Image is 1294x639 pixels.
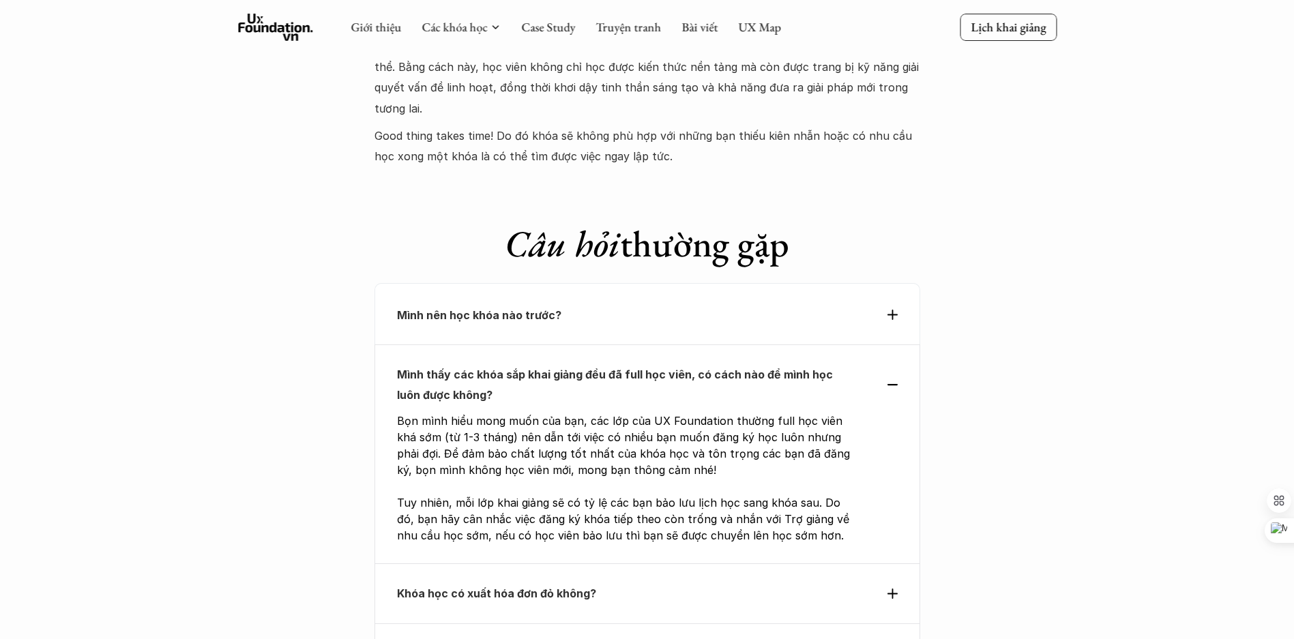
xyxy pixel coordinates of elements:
[397,586,596,600] strong: Khóa học có xuất hóa đơn đỏ không?
[971,19,1046,35] p: Lịch khai giảng
[397,494,853,544] p: Tuy nhiên, mỗi lớp khai giảng sẽ có tỷ lệ các bạn bảo lưu lịch học sang khóa sau. Do đó, bạn hãy ...
[521,19,575,35] a: Case Study
[738,19,781,35] a: UX Map
[374,222,920,266] h1: thường gặp
[351,19,401,35] a: Giới thiệu
[595,19,661,35] a: Truyện tranh
[960,14,1057,40] a: Lịch khai giảng
[681,19,718,35] a: Bài viết
[397,308,561,322] strong: Mình nên học khóa nào trước?
[397,413,853,478] p: Bọn mình hiểu mong muốn của bạn, các lớp của UX Foundation thường full học viên khá sớm (từ 1-3 t...
[505,220,620,267] em: Câu hỏi
[374,125,920,167] p: Good thing takes time! Do đó khóa sẽ không phù hợp với những bạn thiếu kiên nhẫn hoặc có nhu cầu ...
[397,368,836,402] strong: Mình thấy các khóa sắp khai giảng đều đã full học viên, có cách nào để mình học luôn được không?
[422,19,487,35] a: Các khóa học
